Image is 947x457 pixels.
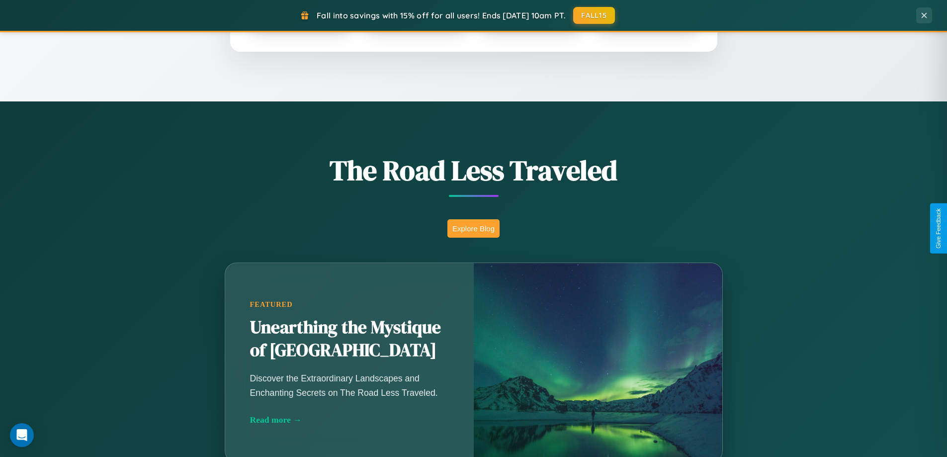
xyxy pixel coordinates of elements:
span: Fall into savings with 15% off for all users! Ends [DATE] 10am PT. [317,10,566,20]
div: Featured [250,300,449,309]
p: Discover the Extraordinary Landscapes and Enchanting Secrets on The Road Less Traveled. [250,371,449,399]
button: FALL15 [573,7,615,24]
div: Open Intercom Messenger [10,423,34,447]
h1: The Road Less Traveled [175,151,772,189]
h2: Unearthing the Mystique of [GEOGRAPHIC_DATA] [250,316,449,362]
div: Give Feedback [935,208,942,249]
button: Explore Blog [447,219,500,238]
div: Read more → [250,415,449,425]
